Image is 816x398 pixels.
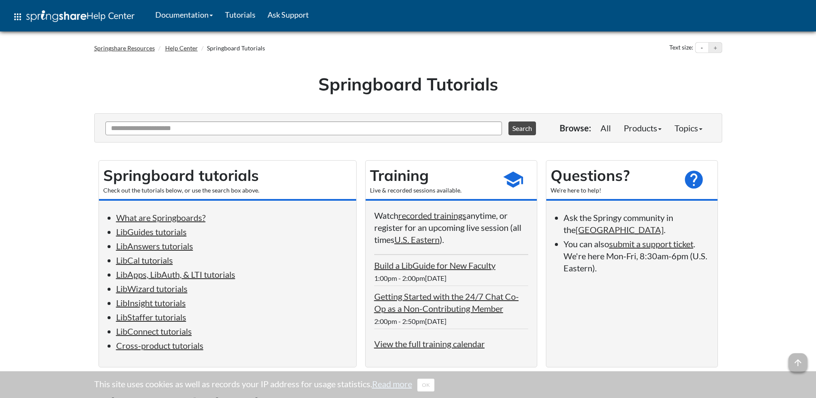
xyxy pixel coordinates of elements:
[116,340,203,351] a: Cross-product tutorials
[26,10,86,22] img: Springshare
[374,339,485,349] a: View the full training calendar
[116,326,192,336] a: LibConnect tutorials
[564,211,709,236] li: Ask the Springy community in the .
[560,122,591,134] p: Browse:
[551,186,674,195] div: We're here to help!
[103,165,352,186] h2: Springboard tutorials
[219,4,262,25] a: Tutorials
[12,12,23,22] span: apps
[6,4,141,30] a: apps Help Center
[709,43,722,53] button: Increase text size
[165,44,198,52] a: Help Center
[94,44,155,52] a: Springshare Resources
[374,260,496,271] a: Build a LibGuide for New Faculty
[101,72,716,96] h1: Springboard Tutorials
[103,186,352,195] div: Check out the tutorials below, or use the search box above.
[374,317,446,325] span: 2:00pm - 2:50pm[DATE]
[370,165,494,186] h2: Training
[116,312,186,322] a: LibStaffer tutorials
[116,212,206,223] a: What are Springboards?
[564,238,709,274] li: You can also . We're here Mon-Fri, 8:30am-6pm (U.S. Eastern).
[199,44,265,53] li: Springboard Tutorials
[668,42,695,53] div: Text size:
[262,4,315,25] a: Ask Support
[86,10,135,21] span: Help Center
[116,241,193,251] a: LibAnswers tutorials
[394,234,440,245] a: U.S. Eastern
[508,121,536,135] button: Search
[594,119,617,137] a: All
[788,354,807,364] a: arrow_upward
[788,353,807,372] span: arrow_upward
[576,224,664,235] a: [GEOGRAPHIC_DATA]
[374,291,519,314] a: Getting Started with the 24/7 Chat Co-Op as a Non-Contributing Member
[116,283,188,294] a: LibWizard tutorials
[116,269,235,280] a: LibApps, LibAuth, & LTI tutorials
[609,239,693,249] a: submit a support ticket
[116,255,173,265] a: LibCal tutorials
[502,169,524,190] span: school
[374,274,446,282] span: 1:00pm - 2:00pm[DATE]
[86,378,731,392] div: This site uses cookies as well as records your IP address for usage statistics.
[398,210,466,221] a: recorded trainings
[696,43,708,53] button: Decrease text size
[551,165,674,186] h2: Questions?
[116,227,187,237] a: LibGuides tutorials
[683,169,705,190] span: help
[668,119,709,137] a: Topics
[617,119,668,137] a: Products
[374,209,528,246] p: Watch anytime, or register for an upcoming live session (all times ).
[116,298,186,308] a: LibInsight tutorials
[370,186,494,195] div: Live & recorded sessions available.
[149,4,219,25] a: Documentation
